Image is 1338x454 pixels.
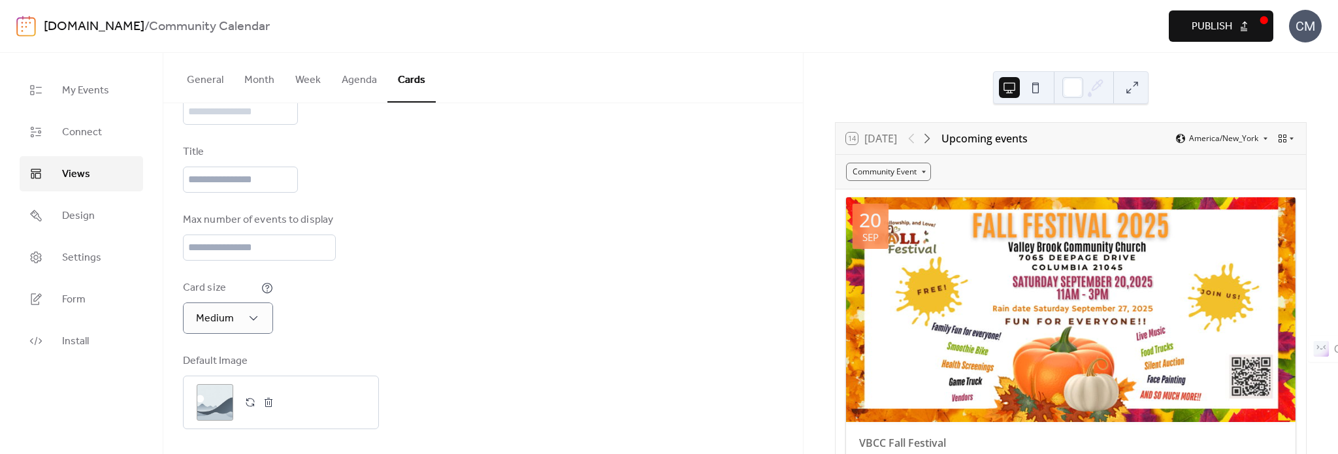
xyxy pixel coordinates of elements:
[144,14,149,39] b: /
[196,308,234,329] span: Medium
[149,14,270,39] b: Community Calendar
[20,73,143,108] a: My Events
[183,353,376,369] div: Default Image
[183,212,333,228] div: Max number of events to display
[20,323,143,359] a: Install
[197,384,233,421] div: ;
[20,114,143,150] a: Connect
[183,144,295,160] div: Title
[62,125,102,140] span: Connect
[62,208,95,224] span: Design
[859,210,881,230] div: 20
[62,167,90,182] span: Views
[62,334,89,349] span: Install
[1192,19,1232,35] span: Publish
[387,53,436,103] button: Cards
[20,282,143,317] a: Form
[1289,10,1322,42] div: CM
[44,14,144,39] a: [DOMAIN_NAME]
[176,53,234,101] button: General
[1189,135,1258,142] span: America/New_York
[62,292,86,308] span: Form
[1169,10,1273,42] button: Publish
[862,233,879,242] div: Sep
[859,436,946,450] a: VBCC Fall Festival
[331,53,387,101] button: Agenda
[20,156,143,191] a: Views
[16,16,36,37] img: logo
[62,250,101,266] span: Settings
[20,240,143,275] a: Settings
[62,83,109,99] span: My Events
[234,53,285,101] button: Month
[20,198,143,233] a: Design
[183,280,259,296] div: Card size
[285,53,331,101] button: Week
[941,131,1028,146] div: Upcoming events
